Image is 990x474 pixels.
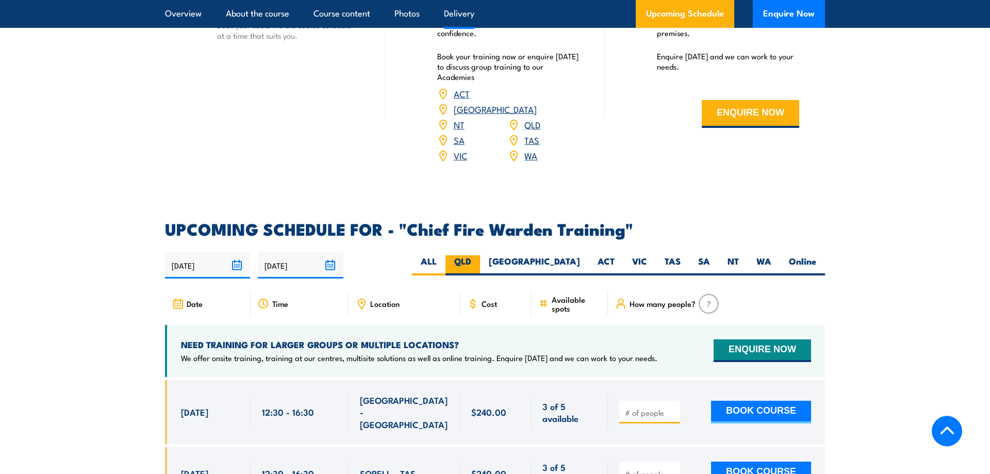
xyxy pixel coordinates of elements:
[480,255,589,275] label: [GEOGRAPHIC_DATA]
[714,339,811,362] button: ENQUIRE NOW
[262,406,314,418] span: 12:30 - 16:30
[657,51,799,72] p: Enquire [DATE] and we can work to your needs.
[258,252,343,279] input: To date
[623,255,656,275] label: VIC
[454,134,465,146] a: SA
[181,406,208,418] span: [DATE]
[181,353,657,363] p: We offer onsite training, training at our centres, multisite solutions as well as online training...
[482,299,497,308] span: Cost
[412,255,445,275] label: ALL
[471,406,506,418] span: $240.00
[217,20,359,41] p: Book your seats via the course schedule at a time that suits you.
[165,221,825,236] h2: UPCOMING SCHEDULE FOR - "Chief Fire Warden Training"
[702,100,799,128] button: ENQUIRE NOW
[437,51,580,82] p: Book your training now or enquire [DATE] to discuss group training to our Academies
[524,118,540,130] a: QLD
[552,295,601,313] span: Available spots
[719,255,748,275] label: NT
[656,255,689,275] label: TAS
[165,252,250,279] input: From date
[689,255,719,275] label: SA
[181,339,657,350] h4: NEED TRAINING FOR LARGER GROUPS OR MULTIPLE LOCATIONS?
[748,255,780,275] label: WA
[360,394,449,430] span: [GEOGRAPHIC_DATA] - [GEOGRAPHIC_DATA]
[625,407,676,418] input: # of people
[454,87,470,100] a: ACT
[542,400,597,424] span: 3 of 5 available
[524,149,537,161] a: WA
[454,103,537,115] a: [GEOGRAPHIC_DATA]
[454,149,467,161] a: VIC
[780,255,825,275] label: Online
[630,299,696,308] span: How many people?
[589,255,623,275] label: ACT
[711,401,811,423] button: BOOK COURSE
[445,255,480,275] label: QLD
[187,299,203,308] span: Date
[370,299,400,308] span: Location
[524,134,539,146] a: TAS
[454,118,465,130] a: NT
[272,299,288,308] span: Time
